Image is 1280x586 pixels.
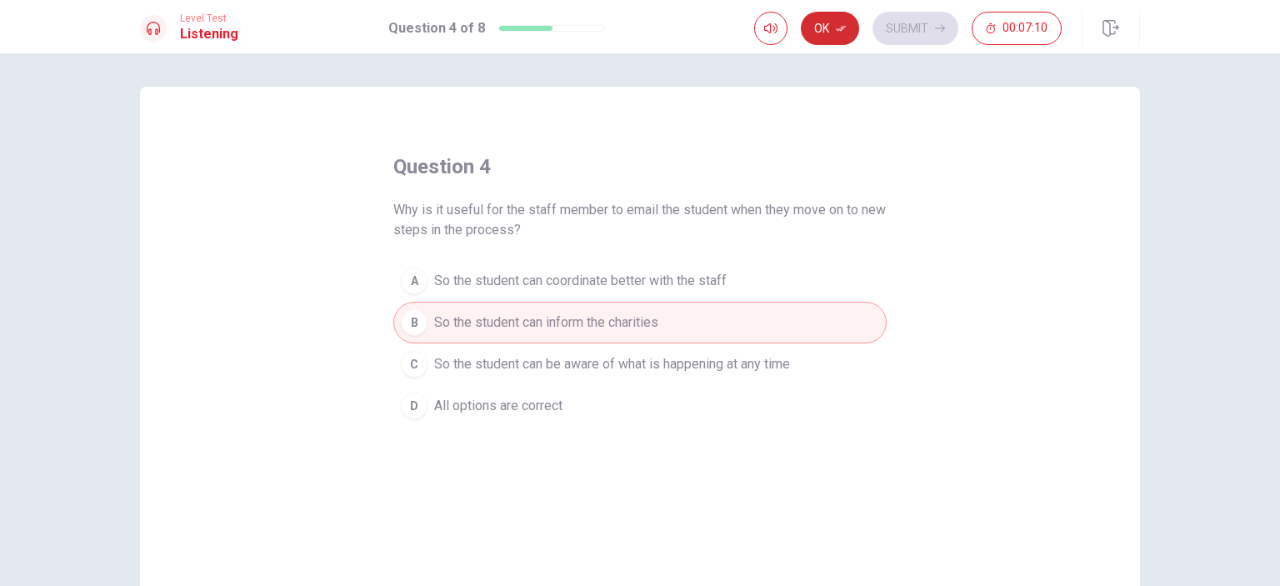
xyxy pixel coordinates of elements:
span: Level Test [180,13,238,24]
div: B [401,309,427,336]
button: DAll options are correct [393,385,887,427]
button: Ok [801,12,859,45]
div: A [401,268,427,294]
span: All options are correct [434,396,562,416]
button: 00:07:10 [972,12,1062,45]
h1: Listening [180,24,238,44]
button: ASo the student can coordinate better with the staff [393,260,887,302]
h1: Question 4 of 8 [388,18,485,38]
span: 00:07:10 [1002,22,1047,35]
div: C [401,351,427,378]
span: Why is it useful for the staff member to email the student when they move on to new steps in the ... [393,200,887,240]
button: BSo the student can inform the charities [393,302,887,343]
div: D [401,393,427,419]
button: CSo the student can be aware of what is happening at any time [393,343,887,385]
span: So the student can inform the charities [434,313,658,333]
span: So the student can be aware of what is happening at any time [434,354,790,374]
h4: question 4 [393,153,491,180]
span: So the student can coordinate better with the staff [434,271,727,291]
